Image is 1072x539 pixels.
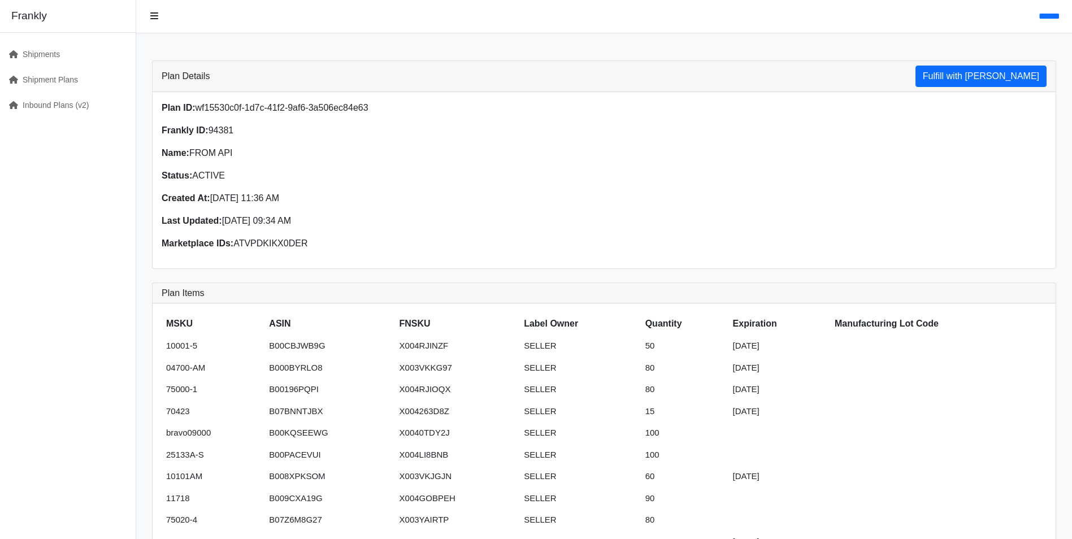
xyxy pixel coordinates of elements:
td: B009CXA19G [264,488,394,510]
td: [DATE] [728,401,830,423]
td: X003VKJGJN [395,466,520,488]
p: [DATE] 09:34 AM [162,214,597,228]
td: SELLER [519,379,641,401]
th: Label Owner [519,312,641,335]
td: 100 [641,422,728,444]
td: B00CBJWB9G [264,335,394,357]
th: Expiration [728,312,830,335]
td: 25133A-S [162,444,264,466]
td: B008XPKSOM [264,466,394,488]
th: MSKU [162,312,264,335]
p: ACTIVE [162,169,597,182]
p: 94381 [162,124,597,137]
td: 10101AM [162,466,264,488]
p: [DATE] 11:36 AM [162,192,597,205]
td: 80 [641,357,728,379]
td: SELLER [519,444,641,466]
td: SELLER [519,357,641,379]
td: 80 [641,379,728,401]
th: FNSKU [395,312,520,335]
td: 75020-4 [162,509,264,531]
td: 60 [641,466,728,488]
th: Quantity [641,312,728,335]
td: [DATE] [728,335,830,357]
td: 75000-1 [162,379,264,401]
h3: Plan Items [162,288,1047,298]
td: SELLER [519,401,641,423]
td: SELLER [519,488,641,510]
strong: Status: [162,171,192,180]
td: SELLER [519,422,641,444]
td: X004263D8Z [395,401,520,423]
p: wf15530c0f-1d7c-41f2-9af6-3a506ec84e63 [162,101,597,115]
td: X004RJINZF [395,335,520,357]
strong: Plan ID: [162,103,196,112]
th: Manufacturing Lot Code [830,312,1047,335]
td: 100 [641,444,728,466]
th: ASIN [264,312,394,335]
td: B07Z6M8G27 [264,509,394,531]
td: 10001-5 [162,335,264,357]
strong: Last Updated: [162,216,222,225]
p: ATVPDKIKX0DER [162,237,597,250]
td: 04700-AM [162,357,264,379]
td: 50 [641,335,728,357]
td: X004LI8BNB [395,444,520,466]
td: B00PACEVUI [264,444,394,466]
td: X003VKKG97 [395,357,520,379]
td: [DATE] [728,357,830,379]
td: [DATE] [728,379,830,401]
h3: Plan Details [162,71,210,81]
td: 11718 [162,488,264,510]
td: SELLER [519,466,641,488]
strong: Created At: [162,193,210,203]
strong: Name: [162,148,189,158]
td: X004GOBPEH [395,488,520,510]
td: 70423 [162,401,264,423]
button: Fulfill with [PERSON_NAME] [915,66,1047,87]
td: [DATE] [728,466,830,488]
td: X004RJIOQX [395,379,520,401]
td: 90 [641,488,728,510]
td: 80 [641,509,728,531]
td: B00196PQPI [264,379,394,401]
td: X003YAIRTP [395,509,520,531]
p: FROM API [162,146,597,160]
td: X0040TDY2J [395,422,520,444]
strong: Frankly ID: [162,125,209,135]
td: B07BNNTJBX [264,401,394,423]
td: SELLER [519,509,641,531]
strong: Marketplace IDs: [162,238,233,248]
td: bravo09000 [162,422,264,444]
td: SELLER [519,335,641,357]
td: 15 [641,401,728,423]
td: B000BYRLO8 [264,357,394,379]
td: B00KQSEEWG [264,422,394,444]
